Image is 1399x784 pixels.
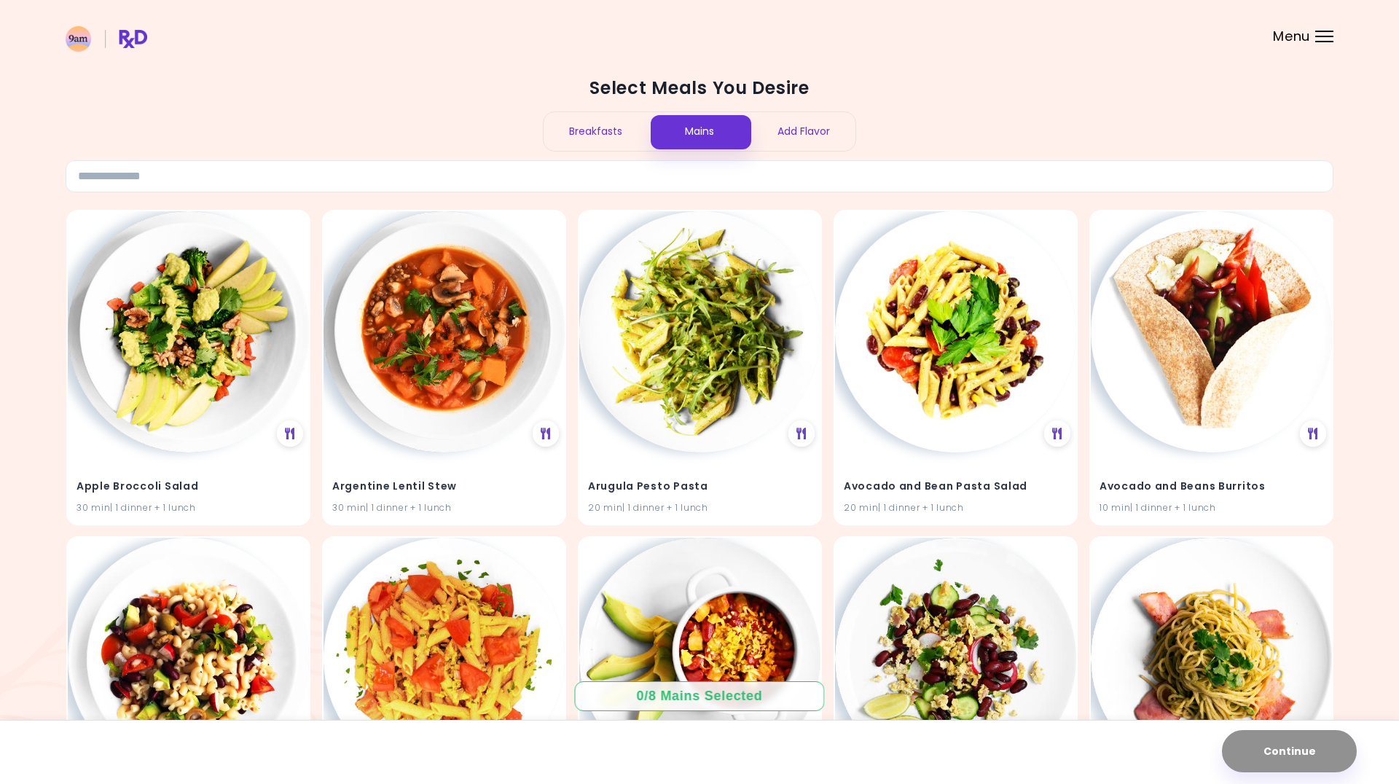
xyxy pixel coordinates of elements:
h4: Argentine Lentil Stew [332,474,556,498]
div: See Meal Plan [788,420,815,447]
div: 10 min | 1 dinner + 1 lunch [1100,501,1323,514]
div: See Meal Plan [1044,420,1070,447]
div: See Meal Plan [1300,420,1326,447]
div: Breakfasts [544,112,648,151]
div: 30 min | 1 dinner + 1 lunch [77,501,300,514]
h4: Avocado and Bean Pasta Salad [844,474,1067,498]
h2: Select Meals You Desire [66,77,1333,100]
h4: Arugula Pesto Pasta [588,474,812,498]
button: Continue [1222,730,1357,772]
div: 20 min | 1 dinner + 1 lunch [588,501,812,514]
h4: Avocado and Beans Burritos [1100,474,1323,498]
div: 20 min | 1 dinner + 1 lunch [844,501,1067,514]
div: 30 min | 1 dinner + 1 lunch [332,501,556,514]
div: See Meal Plan [277,420,303,447]
div: Add Flavor [751,112,855,151]
div: See Meal Plan [533,420,559,447]
h4: Apple Broccoli Salad [77,474,300,498]
div: 0 / 8 Mains Selected [626,687,773,705]
div: Mains [648,112,752,151]
img: RxDiet [66,26,147,52]
span: Menu [1273,30,1310,43]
